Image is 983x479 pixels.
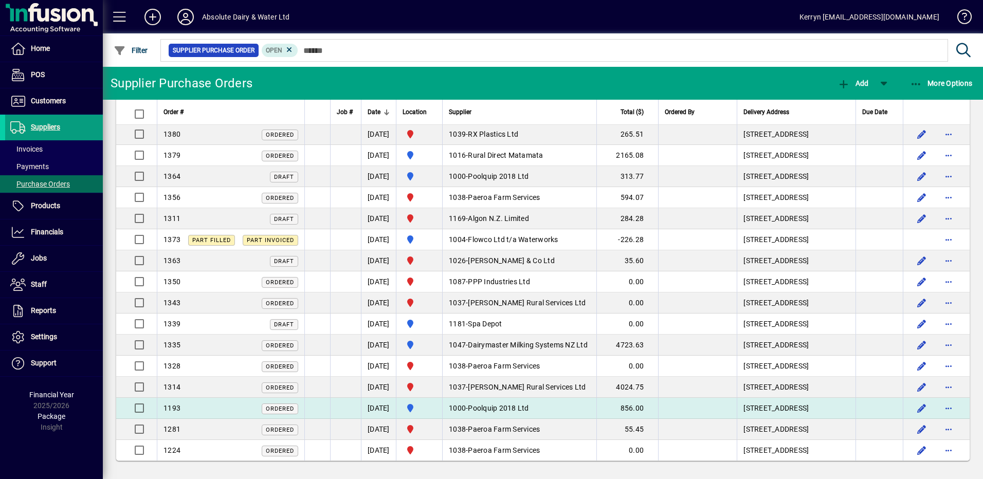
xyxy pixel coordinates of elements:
span: Ordered [266,132,294,138]
span: Matata Road [403,170,436,182]
a: Settings [5,324,103,350]
td: - [442,377,596,398]
td: [STREET_ADDRESS] [737,250,855,271]
button: More options [940,358,957,374]
span: Ordered [266,427,294,433]
td: 2165.08 [596,145,658,166]
span: Products [31,201,60,210]
a: Staff [5,272,103,298]
span: [PERSON_NAME] Rural Services Ltd [468,383,586,391]
td: [STREET_ADDRESS] [737,440,855,460]
span: Job # [337,106,353,118]
td: - [442,314,596,335]
span: Filter [114,46,148,54]
span: Ordered [266,363,294,370]
td: [DATE] [361,440,396,460]
button: More options [940,147,957,163]
button: Edit [914,210,930,227]
td: [STREET_ADDRESS] [737,124,855,145]
span: Matata Road [403,339,436,351]
td: [STREET_ADDRESS] [737,398,855,419]
button: More options [940,231,957,248]
span: Delivery Address [743,106,789,118]
span: Draft [274,216,294,223]
td: - [442,419,596,440]
span: Poolquip 2018 Ltd [468,404,529,412]
td: 265.51 [596,124,658,145]
td: 35.60 [596,250,658,271]
td: - [442,145,596,166]
button: More options [940,400,957,416]
span: Reports [31,306,56,315]
span: 1026 [449,256,466,265]
span: Paeroa Farm Services [468,362,540,370]
button: Profile [169,8,202,26]
span: Supplier Purchase Order [173,45,254,56]
span: Matata Road [403,233,436,246]
div: Ordered By [665,106,731,118]
td: 4723.63 [596,335,658,356]
span: Settings [31,333,57,341]
td: 0.00 [596,356,658,377]
td: [DATE] [361,271,396,292]
span: 1016 [449,151,466,159]
td: [DATE] [361,208,396,229]
span: Payments [10,162,49,171]
a: Jobs [5,246,103,271]
td: [STREET_ADDRESS] [737,166,855,187]
div: Due Date [862,106,897,118]
span: 1038 [449,425,466,433]
button: Edit [914,337,930,353]
td: 594.07 [596,187,658,208]
div: Order # [163,106,298,118]
span: 1339 [163,320,180,328]
button: More options [940,379,957,395]
a: Customers [5,88,103,114]
div: Absolute Dairy & Water Ltd [202,9,290,25]
td: [DATE] [361,398,396,419]
td: [STREET_ADDRESS] [737,229,855,250]
span: 1181 [449,320,466,328]
td: [STREET_ADDRESS] [737,356,855,377]
span: 1350 [163,278,180,286]
span: [PERSON_NAME] Rural Services Ltd [468,299,586,307]
span: Dairymaster Milking Systems NZ Ltd [468,341,588,349]
button: Edit [914,147,930,163]
button: Edit [914,126,930,142]
button: Edit [914,273,930,290]
a: Support [5,351,103,376]
span: [PERSON_NAME] & Co Ltd [468,256,555,265]
span: 1314 [163,383,180,391]
span: Ordered By [665,106,695,118]
span: Support [31,359,57,367]
span: 1373 [163,235,180,244]
span: 1356 [163,193,180,201]
div: Total ($) [603,106,653,118]
td: [DATE] [361,250,396,271]
span: Package [38,412,65,420]
td: - [442,124,596,145]
a: Invoices [5,140,103,158]
button: Edit [914,358,930,374]
button: More options [940,189,957,206]
span: 1328 [163,362,180,370]
span: Jobs [31,254,47,262]
td: [STREET_ADDRESS] [737,314,855,335]
button: Edit [914,400,930,416]
button: More options [940,168,957,185]
span: Draft [274,258,294,265]
span: Date [368,106,380,118]
span: Melville [403,297,436,309]
td: [DATE] [361,229,396,250]
a: Financials [5,219,103,245]
td: [DATE] [361,314,396,335]
span: Melville [403,423,436,435]
span: Staff [31,280,47,288]
span: Ordered [266,406,294,412]
span: 1047 [449,341,466,349]
span: Melville [403,128,436,140]
td: - [442,398,596,419]
span: Ordered [266,342,294,349]
td: [DATE] [361,335,396,356]
td: 0.00 [596,292,658,314]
